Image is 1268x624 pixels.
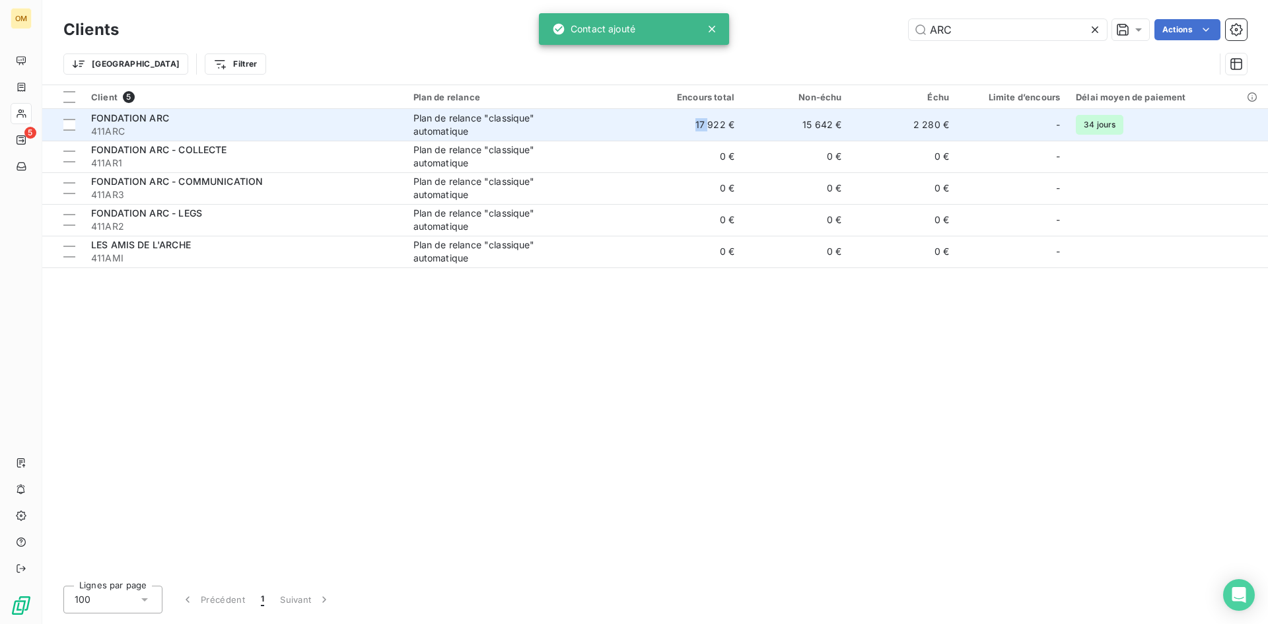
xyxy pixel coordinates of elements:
div: Limite d’encours [965,92,1060,102]
button: 1 [253,586,272,613]
td: 0 € [850,141,958,172]
div: Plan de relance "classique" automatique [413,207,579,233]
span: 411AMI [91,252,398,265]
td: 0 € [742,141,850,172]
span: 411AR3 [91,188,398,201]
button: Actions [1154,19,1220,40]
div: Plan de relance "classique" automatique [413,175,579,201]
div: Encours total [643,92,734,102]
span: 5 [123,91,135,103]
span: FONDATION ARC - COMMUNICATION [91,176,263,187]
td: 15 642 € [742,109,850,141]
div: Plan de relance "classique" automatique [413,143,579,170]
span: Client [91,92,118,102]
span: 411AR1 [91,156,398,170]
span: 411AR2 [91,220,398,233]
div: Plan de relance "classique" automatique [413,238,579,265]
button: Filtrer [205,53,265,75]
div: Contact ajouté [552,17,635,41]
td: 0 € [635,141,742,172]
input: Rechercher [909,19,1107,40]
span: 34 jours [1076,115,1123,135]
div: Open Intercom Messenger [1223,579,1255,611]
div: OM [11,8,32,29]
div: Non-échu [750,92,842,102]
td: 0 € [635,172,742,204]
td: 0 € [850,236,958,267]
span: FONDATION ARC - COLLECTE [91,144,227,155]
button: [GEOGRAPHIC_DATA] [63,53,188,75]
span: FONDATION ARC - LEGS [91,207,202,219]
td: 0 € [742,236,850,267]
td: 0 € [635,204,742,236]
span: LES AMIS DE L'ARCHE [91,239,191,250]
span: 411ARC [91,125,398,138]
button: Suivant [272,586,339,613]
td: 17 922 € [635,109,742,141]
span: FONDATION ARC [91,112,169,123]
span: - [1056,245,1060,258]
span: - [1056,213,1060,226]
td: 0 € [850,172,958,204]
td: 0 € [850,204,958,236]
div: Plan de relance "classique" automatique [413,112,579,138]
td: 0 € [742,204,850,236]
span: - [1056,150,1060,163]
span: - [1056,118,1060,131]
h3: Clients [63,18,119,42]
span: 1 [261,593,264,606]
span: 100 [75,593,90,606]
span: 5 [24,127,36,139]
div: Échu [858,92,950,102]
span: - [1056,182,1060,195]
td: 0 € [635,236,742,267]
img: Logo LeanPay [11,595,32,616]
td: 0 € [742,172,850,204]
div: Plan de relance [413,92,627,102]
div: Délai moyen de paiement [1076,92,1260,102]
td: 2 280 € [850,109,958,141]
button: Précédent [173,586,253,613]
